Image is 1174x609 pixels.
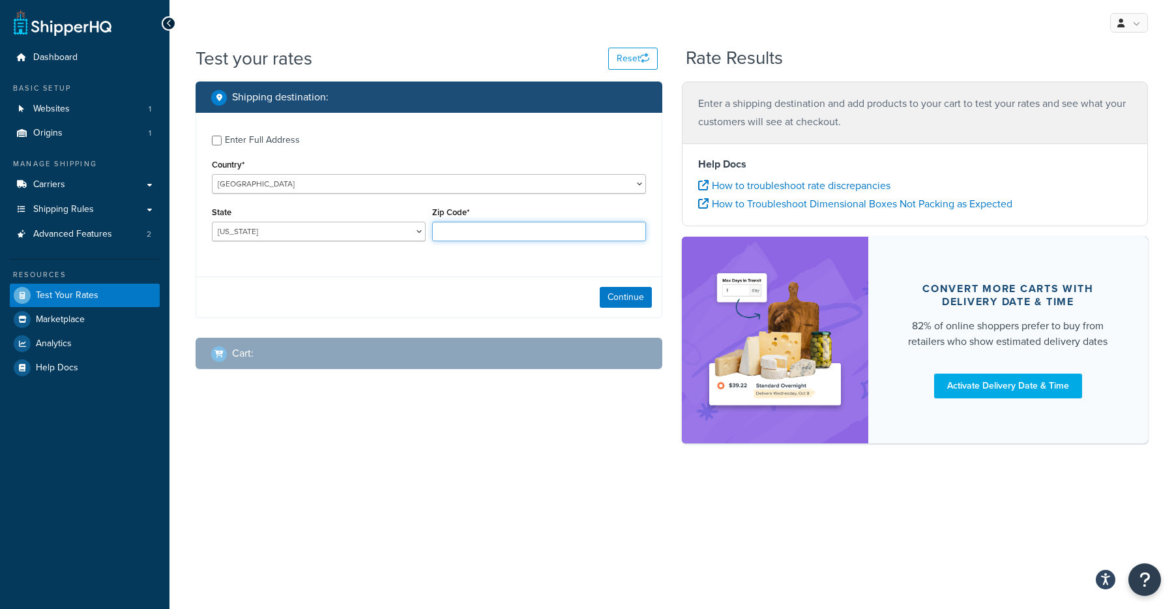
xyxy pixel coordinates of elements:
[196,46,312,71] h1: Test your rates
[232,91,329,103] h2: Shipping destination :
[698,178,890,193] a: How to troubleshoot rate discrepancies
[10,222,160,246] li: Advanced Features
[36,338,72,349] span: Analytics
[33,52,78,63] span: Dashboard
[10,356,160,379] a: Help Docs
[701,256,849,424] img: feature-image-ddt-36eae7f7280da8017bfb280eaccd9c446f90b1fe08728e4019434db127062ab4.png
[900,282,1117,308] div: Convert more carts with delivery date & time
[10,198,160,222] a: Shipping Rules
[147,229,151,240] span: 2
[10,284,160,307] a: Test Your Rates
[10,121,160,145] a: Origins1
[10,97,160,121] li: Websites
[36,314,85,325] span: Marketplace
[10,121,160,145] li: Origins
[36,290,98,301] span: Test Your Rates
[36,363,78,374] span: Help Docs
[10,222,160,246] a: Advanced Features2
[232,348,254,359] h2: Cart :
[1128,563,1161,596] button: Open Resource Center
[149,104,151,115] span: 1
[432,207,469,217] label: Zip Code*
[698,95,1132,131] p: Enter a shipping destination and add products to your cart to test your rates and see what your c...
[225,131,300,149] div: Enter Full Address
[212,160,244,170] label: Country*
[10,308,160,331] a: Marketplace
[10,269,160,280] div: Resources
[33,229,112,240] span: Advanced Features
[149,128,151,139] span: 1
[10,83,160,94] div: Basic Setup
[212,207,231,217] label: State
[600,287,652,308] button: Continue
[608,48,658,70] button: Reset
[934,374,1082,398] a: Activate Delivery Date & Time
[212,136,222,145] input: Enter Full Address
[10,332,160,355] a: Analytics
[698,156,1132,172] h4: Help Docs
[10,158,160,170] div: Manage Shipping
[10,46,160,70] a: Dashboard
[10,173,160,197] a: Carriers
[698,196,1012,211] a: How to Troubleshoot Dimensional Boxes Not Packing as Expected
[900,318,1117,349] div: 82% of online shoppers prefer to buy from retailers who show estimated delivery dates
[686,48,783,68] h2: Rate Results
[33,204,94,215] span: Shipping Rules
[33,104,70,115] span: Websites
[33,179,65,190] span: Carriers
[33,128,63,139] span: Origins
[10,97,160,121] a: Websites1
